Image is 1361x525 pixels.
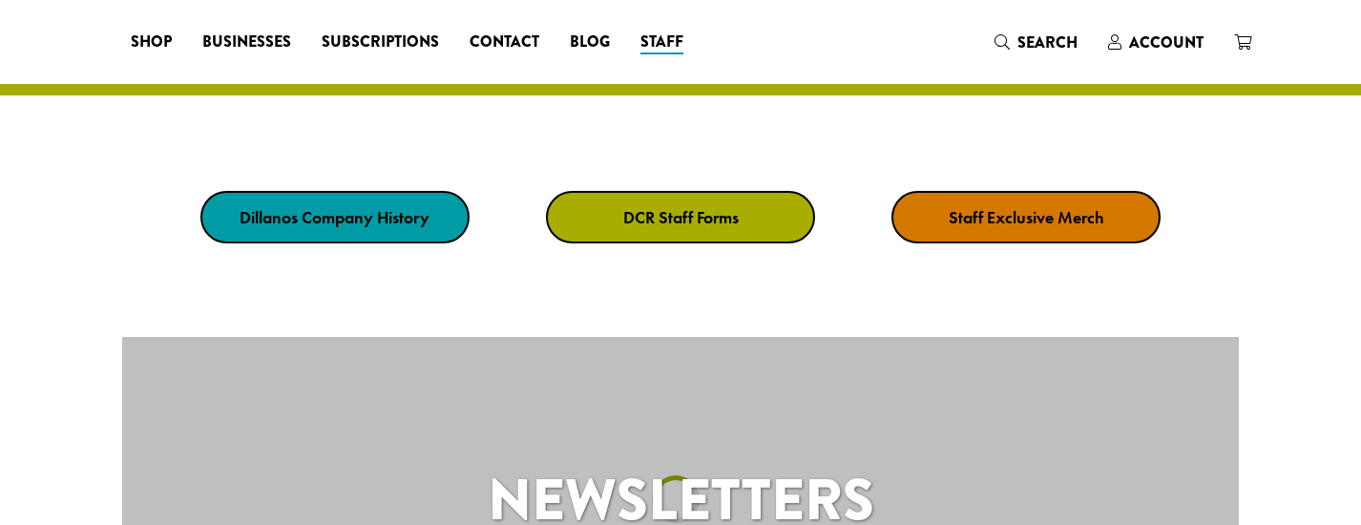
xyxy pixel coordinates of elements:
strong: DCR Staff Forms [623,206,739,228]
strong: Staff Exclusive Merch [949,206,1104,228]
span: Shop [131,31,172,54]
a: Staff [625,27,699,57]
span: Subscriptions [322,31,439,54]
a: Blog [555,27,625,57]
a: Account [1093,27,1219,58]
a: Businesses [187,27,306,57]
span: Blog [570,31,610,54]
a: Staff Exclusive Merch [891,191,1161,243]
a: Contact [454,27,555,57]
span: Staff [640,31,683,54]
a: Shop [115,27,187,57]
a: Search [979,27,1093,58]
a: Subscriptions [306,27,454,57]
a: Dillanos Company History [200,191,470,243]
span: Search [1017,31,1078,53]
span: Contact [470,31,539,54]
strong: Dillanos Company History [240,206,429,228]
span: Businesses [202,31,291,54]
span: Account [1129,31,1204,53]
a: DCR Staff Forms [546,191,815,243]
